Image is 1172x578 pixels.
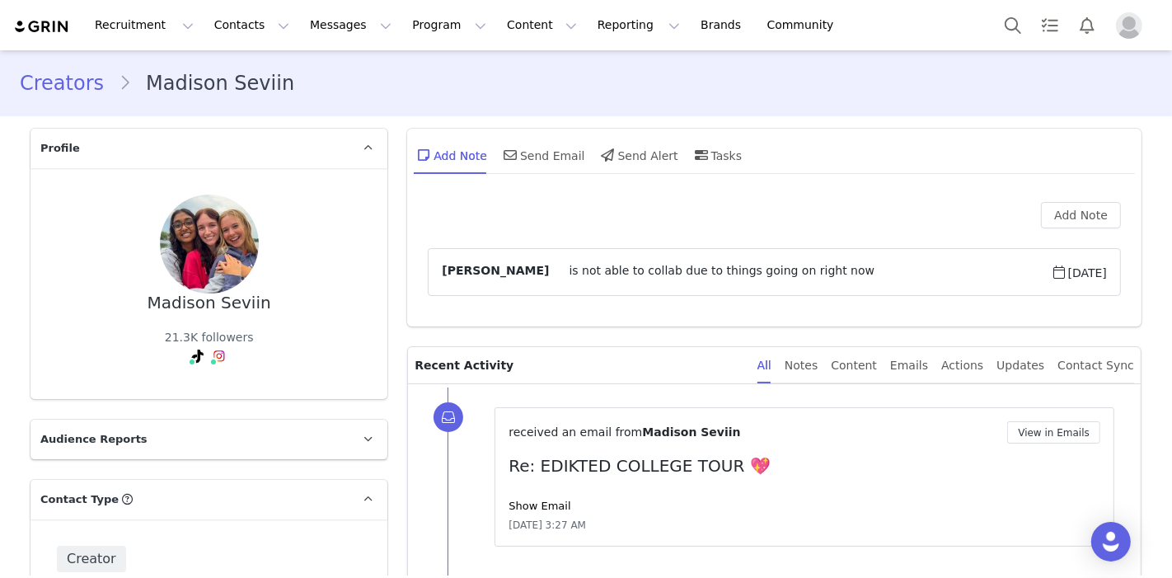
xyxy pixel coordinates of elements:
div: Actions [941,347,983,384]
span: [PERSON_NAME] [442,262,549,282]
button: Reporting [588,7,690,44]
div: Updates [996,347,1044,384]
img: grin logo [13,19,71,35]
a: Tasks [1032,7,1068,44]
span: Profile [40,140,80,157]
div: Add Note [414,135,487,175]
button: Content [497,7,587,44]
a: Brands [691,7,756,44]
button: Recruitment [85,7,204,44]
button: Search [995,7,1031,44]
span: is not able to collab due to things going on right now [549,262,1051,282]
div: Content [831,347,877,384]
div: Emails [890,347,928,384]
div: Open Intercom Messenger [1091,522,1131,562]
span: received an email from [509,425,642,439]
img: placeholder-profile.jpg [1116,12,1142,39]
a: Show Email [509,500,570,512]
img: 6ea1e6b6-235a-4dc2-8800-36b04ad2ee57.jpg [160,195,259,294]
img: instagram.svg [213,350,226,363]
div: Send Email [500,135,585,175]
p: Re: EDIKTED COLLEGE TOUR 💖 [509,453,1100,478]
button: Add Note [1041,202,1121,228]
span: Creator [57,546,126,572]
div: Tasks [691,135,743,175]
button: Messages [300,7,401,44]
button: Notifications [1069,7,1105,44]
span: Contact Type [40,491,119,508]
div: All [757,347,771,384]
span: [DATE] [1052,262,1107,282]
div: 21.3K followers [165,329,254,346]
div: Contact Sync [1057,347,1134,384]
button: View in Emails [1007,421,1100,444]
button: Program [402,7,496,44]
span: Madison Seviin [642,425,740,439]
p: Recent Activity [415,347,743,383]
button: Profile [1106,12,1159,39]
div: Send Alert [598,135,678,175]
div: Madison Seviin [148,294,271,312]
a: Community [757,7,851,44]
span: [DATE] 3:27 AM [509,518,586,533]
div: Notes [785,347,818,384]
span: Audience Reports [40,431,148,448]
a: Creators [20,68,119,98]
button: Contacts [204,7,299,44]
